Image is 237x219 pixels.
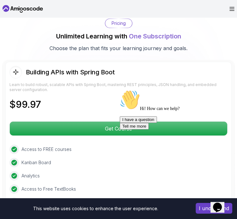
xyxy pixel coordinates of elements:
[3,29,40,36] button: I have a question
[9,121,228,136] button: Get Course
[3,3,116,42] div: 👋Hi! How can we help?I have a questionTell me more
[10,122,227,135] p: Get Course
[196,203,232,214] button: Accept cookies
[21,159,51,166] p: Kanban Board
[112,20,126,26] p: Pricing
[3,36,32,42] button: Tell me more
[21,146,72,153] p: Access to FREE courses
[229,7,234,11] button: Open Menu
[49,44,188,52] p: Choose the plan that fits your learning journey and goals.
[5,203,186,214] div: This website uses cookies to enhance the user experience.
[129,32,181,40] span: One Subscription
[21,186,76,192] p: Access to Free TextBooks
[3,19,62,24] span: Hi! How can we help?
[9,82,228,92] p: Learn to build robust, scalable APIs with Spring Boot, mastering REST principles, JSON handling, ...
[21,173,40,179] p: Analytics
[56,32,181,41] h2: Unlimited Learning with
[26,68,115,77] h2: Building APIs with Spring Boot
[9,99,228,110] p: $ 99.97
[117,87,231,191] iframe: chat widget
[211,194,231,213] iframe: chat widget
[3,3,23,23] img: :wave:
